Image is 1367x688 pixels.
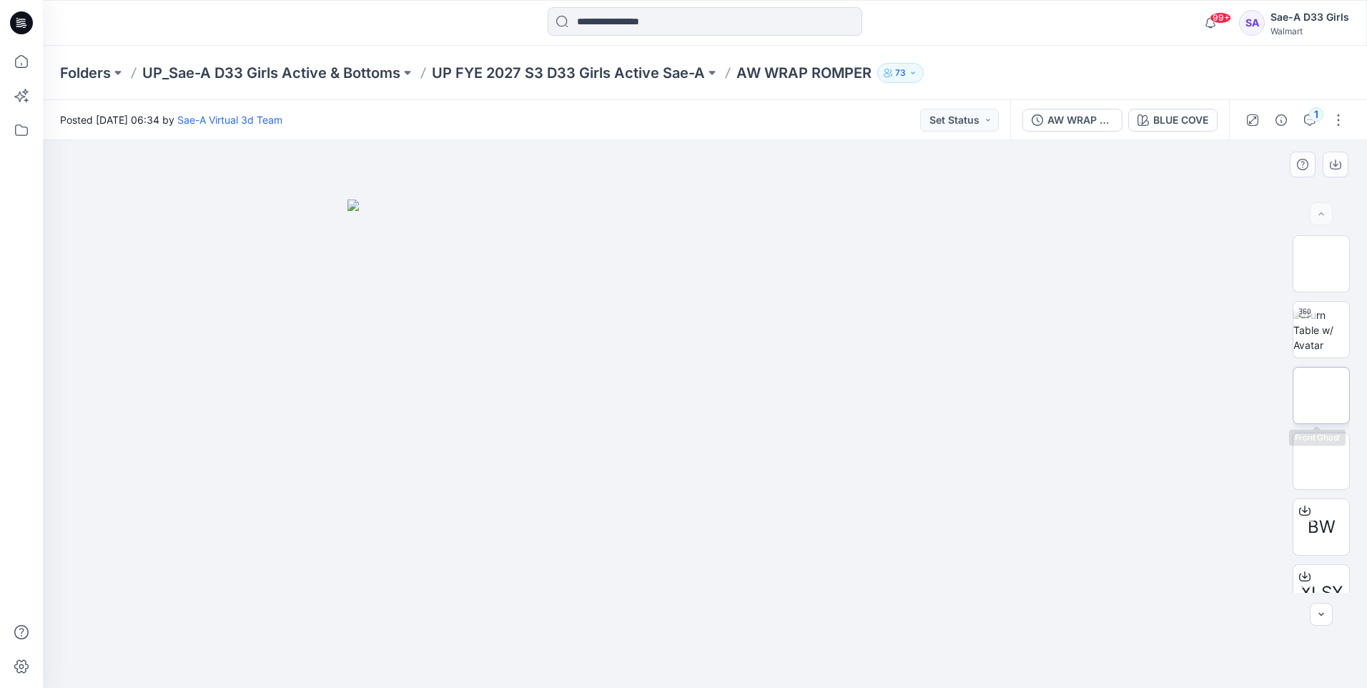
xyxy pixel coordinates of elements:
[1298,109,1321,132] button: 1
[347,200,1062,688] img: eyJhbGciOiJIUzI1NiIsImtpZCI6IjAiLCJzbHQiOiJzZXMiLCJ0eXAiOiJKV1QifQ.eyJkYXRhIjp7InR5cGUiOiJzdG9yYW...
[60,112,282,127] span: Posted [DATE] 06:34 by
[177,114,282,126] a: Sae-A Virtual 3d Team
[142,63,400,83] a: UP_Sae-A D33 Girls Active & Bottoms
[1309,107,1323,122] div: 1
[1210,12,1231,24] span: 99+
[736,63,872,83] p: AW WRAP ROMPER
[432,63,705,83] a: UP FYE 2027 S3 D33 Girls Active Sae-A
[60,63,111,83] a: Folders
[1128,109,1218,132] button: BLUE COVE
[1308,514,1336,540] span: BW
[1022,109,1122,132] button: AW WRAP ROMPER_FULL COLORS
[1153,112,1208,128] div: BLUE COVE
[877,63,924,83] button: 73
[1301,580,1343,606] span: XLSX
[1270,26,1349,36] div: Walmart
[1293,308,1349,353] img: Turn Table w/ Avatar
[1047,112,1113,128] div: AW WRAP ROMPER_FULL COLORS
[1270,9,1349,26] div: Sae-A D33 Girls
[1239,10,1265,36] div: SA
[895,65,906,81] p: 73
[1270,109,1293,132] button: Details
